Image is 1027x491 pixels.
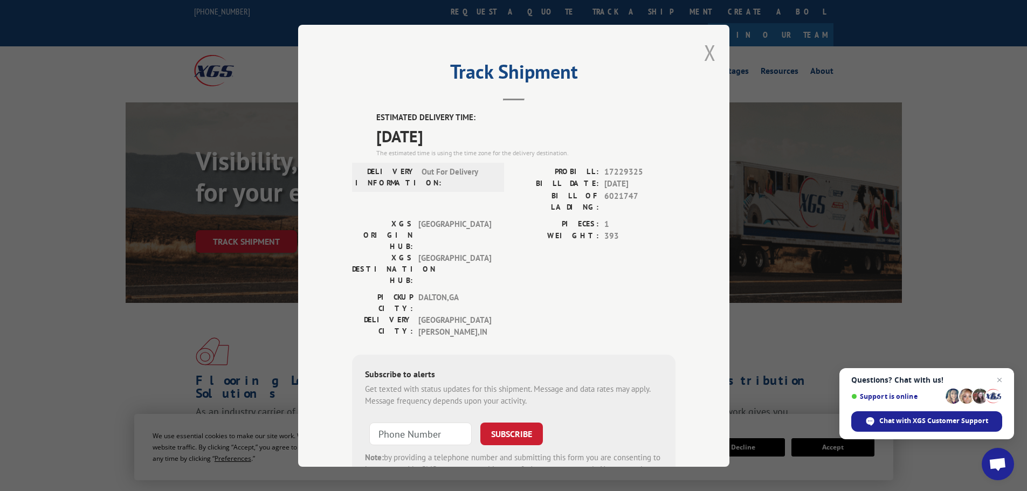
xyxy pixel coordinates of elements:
label: PICKUP CITY: [352,291,413,314]
span: 393 [604,230,676,243]
label: BILL DATE: [514,178,599,190]
span: [DATE] [376,123,676,148]
span: [DATE] [604,178,676,190]
strong: Note: [365,452,384,462]
span: Out For Delivery [422,165,494,188]
span: [GEOGRAPHIC_DATA][PERSON_NAME] , IN [418,314,491,338]
label: ESTIMATED DELIVERY TIME: [376,112,676,124]
span: 1 [604,218,676,230]
div: by providing a telephone number and submitting this form you are consenting to be contacted by SM... [365,451,663,488]
label: DELIVERY CITY: [352,314,413,338]
div: Subscribe to alerts [365,367,663,383]
span: Close chat [993,374,1006,386]
span: Chat with XGS Customer Support [879,416,988,426]
span: [GEOGRAPHIC_DATA] [418,218,491,252]
span: DALTON , GA [418,291,491,314]
div: Chat with XGS Customer Support [851,411,1002,432]
button: Close modal [704,38,716,67]
span: Questions? Chat with us! [851,376,1002,384]
span: 6021747 [604,190,676,212]
label: BILL OF LADING: [514,190,599,212]
label: PROBILL: [514,165,599,178]
span: [GEOGRAPHIC_DATA] [418,252,491,286]
div: Get texted with status updates for this shipment. Message and data rates may apply. Message frequ... [365,383,663,407]
label: XGS DESTINATION HUB: [352,252,413,286]
div: Open chat [982,448,1014,480]
label: XGS ORIGIN HUB: [352,218,413,252]
label: WEIGHT: [514,230,599,243]
span: Support is online [851,392,942,400]
input: Phone Number [369,422,472,445]
span: 17229325 [604,165,676,178]
label: PIECES: [514,218,599,230]
div: The estimated time is using the time zone for the delivery destination. [376,148,676,157]
h2: Track Shipment [352,64,676,85]
button: SUBSCRIBE [480,422,543,445]
label: DELIVERY INFORMATION: [355,165,416,188]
